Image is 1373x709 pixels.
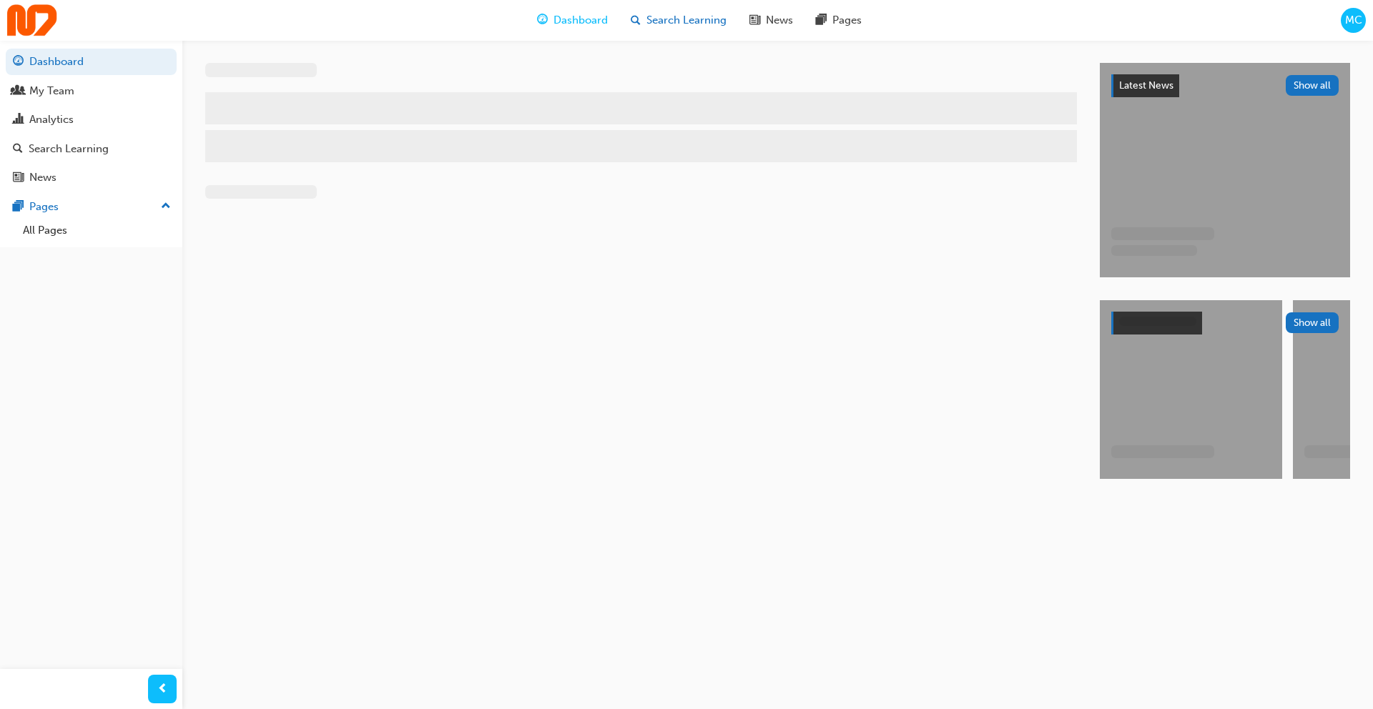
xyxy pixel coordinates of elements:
[13,114,24,127] span: chart-icon
[6,136,177,162] a: Search Learning
[1286,312,1339,333] button: Show all
[1119,79,1173,91] span: Latest News
[6,194,177,220] button: Pages
[13,172,24,184] span: news-icon
[6,49,177,75] a: Dashboard
[738,6,804,35] a: news-iconNews
[17,219,177,242] a: All Pages
[832,12,862,29] span: Pages
[1111,312,1339,334] a: Show all
[6,106,177,133] a: Analytics
[29,111,74,128] div: Analytics
[157,680,168,698] span: prev-icon
[631,11,641,29] span: search-icon
[1341,8,1366,33] button: MC
[7,4,57,36] img: Trak
[1111,74,1339,97] a: Latest NewsShow all
[13,143,23,156] span: search-icon
[1345,12,1362,29] span: MC
[804,6,873,35] a: pages-iconPages
[161,197,171,216] span: up-icon
[6,46,177,194] button: DashboardMy TeamAnalyticsSearch LearningNews
[29,169,56,186] div: News
[6,164,177,191] a: News
[13,56,24,69] span: guage-icon
[29,83,74,99] div: My Team
[29,141,109,157] div: Search Learning
[646,12,727,29] span: Search Learning
[13,201,24,214] span: pages-icon
[13,85,24,98] span: people-icon
[816,11,827,29] span: pages-icon
[29,199,59,215] div: Pages
[537,11,548,29] span: guage-icon
[6,78,177,104] a: My Team
[526,6,619,35] a: guage-iconDashboard
[553,12,608,29] span: Dashboard
[766,12,793,29] span: News
[619,6,738,35] a: search-iconSearch Learning
[749,11,760,29] span: news-icon
[1286,75,1339,96] button: Show all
